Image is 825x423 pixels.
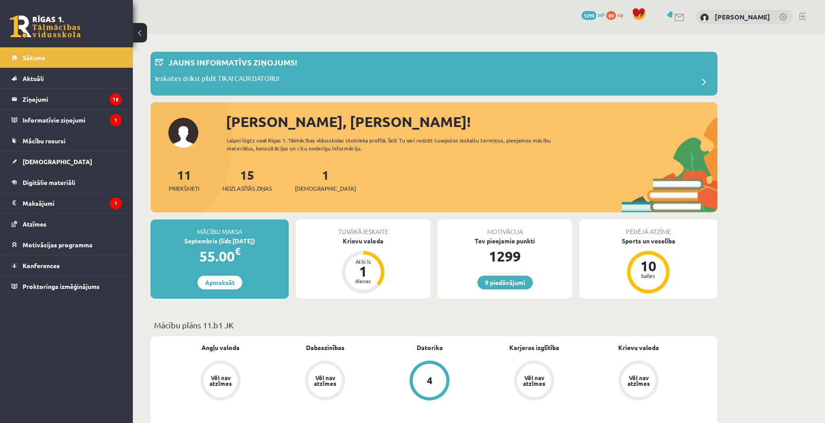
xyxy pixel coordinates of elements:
[427,376,433,385] div: 4
[208,375,233,386] div: Vēl nav atzīmes
[606,11,627,18] a: 89 xp
[23,261,60,269] span: Konferences
[23,241,93,249] span: Motivācijas programma
[155,73,279,86] p: Ieskaites drīkst pildīt TIKAI CAUR DATORU!
[296,236,430,295] a: Krievu valoda Atlicis 1 dienas
[438,219,572,236] div: Motivācija
[235,245,240,258] span: €
[522,375,546,386] div: Vēl nav atzīmes
[350,259,376,264] div: Atlicis
[201,343,240,352] a: Angļu valoda
[23,220,46,228] span: Atzīmes
[110,197,122,209] i: 1
[715,12,770,21] a: [PERSON_NAME]
[296,219,430,236] div: Tuvākā ieskaite
[12,235,122,255] a: Motivācijas programma
[23,110,122,130] legend: Informatīvie ziņojumi
[12,110,122,130] a: Informatīvie ziņojumi1
[350,278,376,284] div: dienas
[169,167,199,193] a: 11Priekšmeti
[222,167,272,193] a: 15Neizlasītās ziņas
[700,13,709,22] img: Normunds Gavrilovs
[23,54,45,62] span: Sākums
[12,89,122,109] a: Ziņojumi15
[151,236,289,246] div: Septembris (līdz [DATE])
[23,193,122,213] legend: Maksājumi
[23,282,100,290] span: Proktoringa izmēģinājums
[168,56,297,68] p: Jauns informatīvs ziņojums!
[23,178,75,186] span: Digitālie materiāli
[12,193,122,213] a: Maksājumi1
[151,219,289,236] div: Mācību maksa
[635,259,662,273] div: 10
[155,56,713,91] a: Jauns informatīvs ziņojums! Ieskaites drīkst pildīt TIKAI CAUR DATORU!
[617,11,623,18] span: xp
[417,343,443,352] a: Datorika
[169,184,199,193] span: Priekšmeti
[482,361,586,402] a: Vēl nav atzīmes
[12,255,122,276] a: Konferences
[12,68,122,88] a: Aktuāli
[10,15,81,38] a: Rīgas 1. Tālmācības vidusskola
[598,11,605,18] span: mP
[12,151,122,172] a: [DEMOGRAPHIC_DATA]
[306,343,345,352] a: Dabaszinības
[273,361,377,402] a: Vēl nav atzīmes
[226,111,717,132] div: [PERSON_NAME], [PERSON_NAME]!
[606,11,616,20] span: 89
[151,246,289,267] div: 55.00
[12,276,122,296] a: Proktoringa izmēģinājums
[581,11,596,20] span: 1299
[581,11,605,18] a: 1299 mP
[23,158,92,165] span: [DEMOGRAPHIC_DATA]
[586,361,691,402] a: Vēl nav atzīmes
[579,236,717,246] div: Sports un veselība
[110,114,122,126] i: 1
[509,343,559,352] a: Karjeras izglītība
[222,184,272,193] span: Neizlasītās ziņas
[313,375,337,386] div: Vēl nav atzīmes
[12,131,122,151] a: Mācību resursi
[438,246,572,267] div: 1299
[12,172,122,192] a: Digitālie materiāli
[296,236,430,246] div: Krievu valoda
[198,276,242,289] a: Apmaksāt
[23,74,44,82] span: Aktuāli
[12,214,122,234] a: Atzīmes
[477,276,533,289] a: 9 piedāvājumi
[438,236,572,246] div: Tev pieejamie punkti
[626,375,651,386] div: Vēl nav atzīmes
[168,361,273,402] a: Vēl nav atzīmes
[635,273,662,278] div: balles
[227,136,567,152] div: Laipni lūgts savā Rīgas 1. Tālmācības vidusskolas skolnieka profilā. Šeit Tu vari redzēt tuvojošo...
[295,167,356,193] a: 1[DEMOGRAPHIC_DATA]
[350,264,376,278] div: 1
[23,137,66,145] span: Mācību resursi
[295,184,356,193] span: [DEMOGRAPHIC_DATA]
[154,319,714,331] p: Mācību plāns 11.b1 JK
[618,343,659,352] a: Krievu valoda
[579,219,717,236] div: Pēdējā atzīme
[579,236,717,295] a: Sports un veselība 10 balles
[377,361,482,402] a: 4
[109,93,122,105] i: 15
[23,89,122,109] legend: Ziņojumi
[12,47,122,68] a: Sākums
